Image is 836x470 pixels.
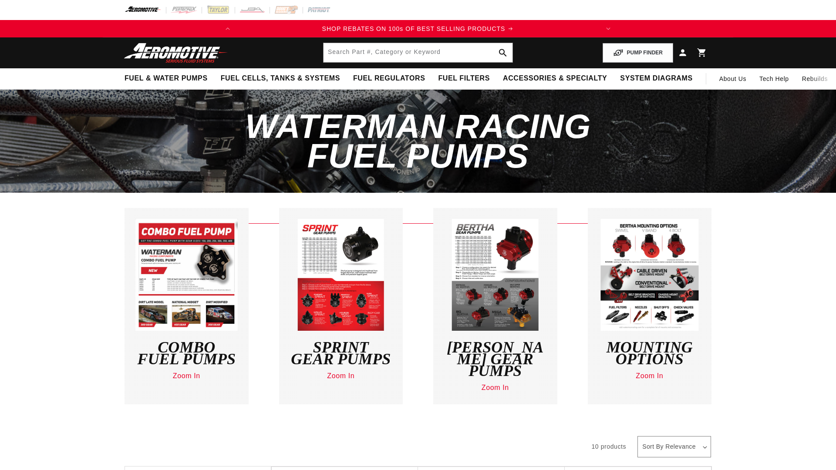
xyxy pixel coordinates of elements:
[245,107,591,175] span: Waterman Racing Fuel Pumps
[713,68,753,89] a: About Us
[431,68,496,89] summary: Fuel Filters
[173,372,200,379] a: Zoom In
[221,74,340,83] span: Fuel Cells, Tanks & Systems
[214,68,347,89] summary: Fuel Cells, Tanks & Systems
[290,342,392,365] h3: Sprint Gear Pumps
[796,68,834,89] summary: Rebuilds
[324,43,512,62] input: Search by Part Number, Category or Keyword
[753,68,796,89] summary: Tech Help
[236,24,600,34] div: 1 of 2
[347,68,431,89] summary: Fuel Regulators
[327,372,354,379] a: Zoom In
[219,20,236,37] button: Translation missing: en.sections.announcements.previous_announcement
[503,74,607,83] span: Accessories & Specialty
[620,74,692,83] span: System Diagrams
[759,74,789,84] span: Tech Help
[135,342,238,365] h3: Combo Fuel Pumps
[719,75,746,82] span: About Us
[493,43,512,62] button: search button
[599,342,701,365] h3: Mounting Options
[603,43,673,63] button: PUMP FINDER
[444,342,546,377] h3: [PERSON_NAME] Gear Pumps
[614,68,699,89] summary: System Diagrams
[125,74,208,83] span: Fuel & Water Pumps
[438,74,490,83] span: Fuel Filters
[600,20,617,37] button: Translation missing: en.sections.announcements.next_announcement
[322,25,506,32] span: SHOP REBATES ON 100s OF BEST SELLING PRODUCTS
[591,443,626,450] span: 10 products
[103,20,733,37] slideshow-component: Translation missing: en.sections.announcements.announcement_bar
[353,74,425,83] span: Fuel Regulators
[482,384,509,391] a: Zoom In
[636,372,663,379] a: Zoom In
[496,68,614,89] summary: Accessories & Specialty
[236,24,600,34] div: Announcement
[802,74,828,84] span: Rebuilds
[118,68,214,89] summary: Fuel & Water Pumps
[121,43,230,63] img: Aeromotive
